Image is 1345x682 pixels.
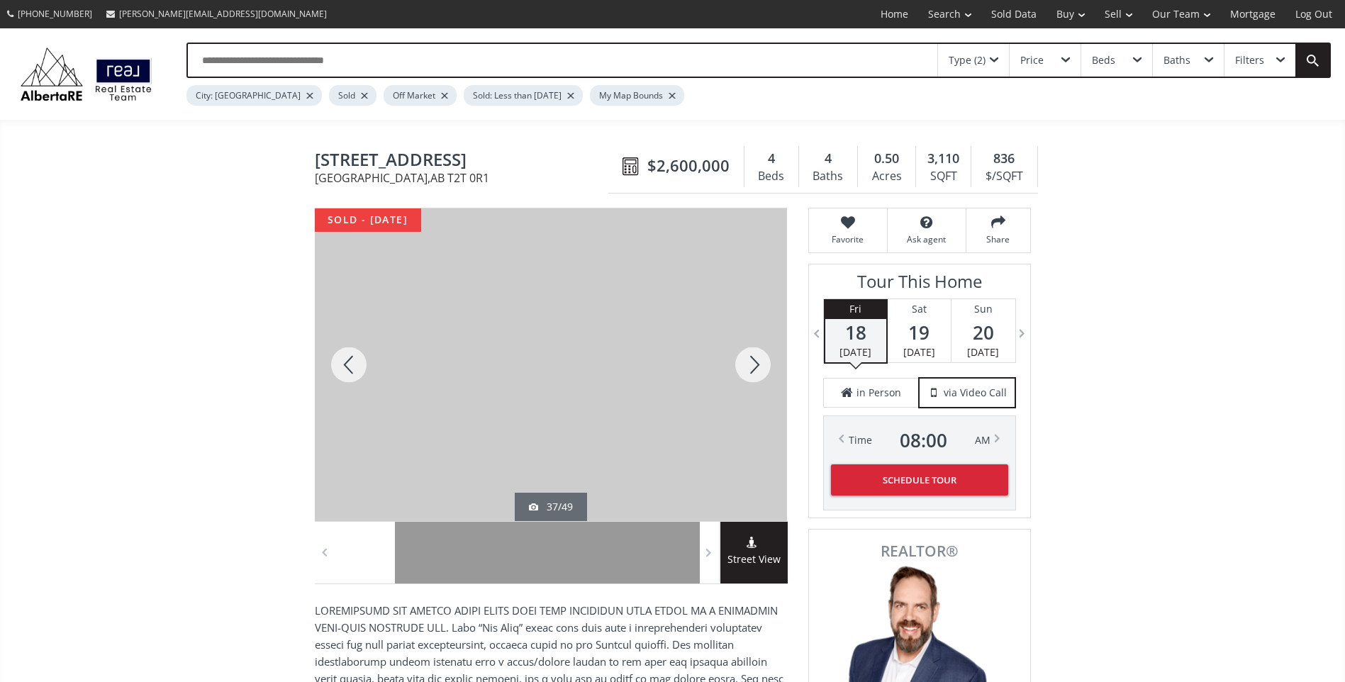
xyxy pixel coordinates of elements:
span: 08 : 00 [900,430,947,450]
span: [PERSON_NAME][EMAIL_ADDRESS][DOMAIN_NAME] [119,8,327,20]
span: Street View [720,552,788,568]
div: 0.50 [865,150,908,168]
span: 19 [888,323,951,342]
span: [GEOGRAPHIC_DATA] , AB T2T 0R1 [315,172,615,184]
div: 4 [806,150,850,168]
div: sold - [DATE] [315,208,421,232]
button: Schedule Tour [831,464,1008,496]
a: [PERSON_NAME][EMAIL_ADDRESS][DOMAIN_NAME] [99,1,334,27]
div: Filters [1235,55,1264,65]
span: $2,600,000 [647,155,730,177]
span: Share [973,233,1023,245]
span: 1131 Colborne Crescent SW [315,150,615,172]
div: SQFT [923,166,964,187]
div: $/SQFT [978,166,1029,187]
div: Baths [806,166,850,187]
img: Logo [14,44,158,104]
div: Acres [865,166,908,187]
div: 836 [978,150,1029,168]
div: Baths [1163,55,1190,65]
div: 1131 Colborne Crescent SW Calgary, AB T2T 0R1 - Photo 37 of 49 [315,208,787,521]
span: [DATE] [839,345,871,359]
div: Type (2) [949,55,986,65]
div: Time AM [849,430,990,450]
div: Sun [951,299,1015,319]
span: Ask agent [895,233,959,245]
span: 20 [951,323,1015,342]
div: My Map Bounds [590,85,684,106]
span: 18 [825,323,886,342]
span: in Person [856,386,901,400]
div: 37/49 [529,500,573,514]
span: 3,110 [927,150,959,168]
div: City: [GEOGRAPHIC_DATA] [186,85,322,106]
div: Sold: Less than [DATE] [464,85,583,106]
div: Beds [752,166,791,187]
span: [DATE] [967,345,999,359]
div: Sat [888,299,951,319]
div: Fri [825,299,886,319]
span: [DATE] [903,345,935,359]
span: REALTOR® [825,544,1015,559]
div: Beds [1092,55,1115,65]
h3: Tour This Home [823,272,1016,298]
div: Price [1020,55,1044,65]
div: Sold [329,85,376,106]
span: Favorite [816,233,880,245]
div: Off Market [384,85,457,106]
span: [PHONE_NUMBER] [18,8,92,20]
div: 4 [752,150,791,168]
span: via Video Call [944,386,1007,400]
